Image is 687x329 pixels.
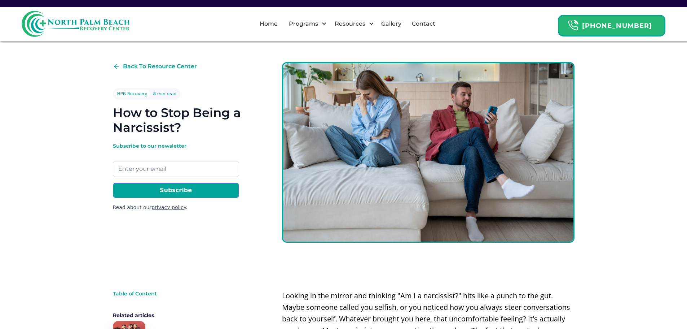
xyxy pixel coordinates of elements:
[153,90,176,98] div: 8 min read
[287,20,320,28] div: Programs
[114,90,150,98] a: NPB Recovery
[113,183,239,198] input: Subscribe
[377,12,406,35] a: Gallery
[113,105,259,135] h1: How to Stop Being a Narcissist?
[558,11,665,36] a: Header Calendar Icons[PHONE_NUMBER]
[568,20,578,31] img: Header Calendar Icons
[283,12,329,35] div: Programs
[408,12,440,35] a: Contact
[333,20,367,28] div: Resources
[117,90,147,98] div: NPB Recovery
[255,12,282,35] a: Home
[113,142,239,150] div: Subscribe to our newsletter
[113,312,228,319] div: Related articles
[151,204,186,210] a: privacy policy
[329,12,376,35] div: Resources
[113,161,239,177] input: Enter your email
[113,62,197,71] a: Back To Resource Center
[582,22,652,30] strong: [PHONE_NUMBER]
[113,142,239,211] form: Email Form
[113,290,228,297] div: Table of Content
[113,204,239,211] div: Read about our .
[123,62,197,71] div: Back To Resource Center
